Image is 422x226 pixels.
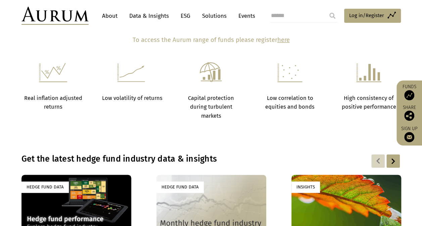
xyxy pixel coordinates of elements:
[177,10,194,22] a: ESG
[400,105,419,121] div: Share
[235,10,255,22] a: Events
[102,95,162,101] strong: Low volatility of returns
[199,10,230,22] a: Solutions
[265,95,315,110] strong: Low correlation to equities and bonds
[342,95,396,110] strong: High consistency of positive performance
[404,90,414,100] img: Access Funds
[277,36,290,44] a: here
[99,10,121,22] a: About
[133,36,277,44] b: To access the Aurum range of funds please register
[21,154,314,164] h3: Get the latest hedge fund industry data & insights
[400,126,419,142] a: Sign up
[344,9,401,23] a: Log in/Register
[400,84,419,100] a: Funds
[24,95,82,110] strong: Real inflation adjusted returns
[21,181,69,192] div: Hedge Fund Data
[404,132,414,142] img: Sign up to our newsletter
[291,181,320,192] div: Insights
[404,111,414,121] img: Share this post
[126,10,172,22] a: Data & Insights
[156,181,204,192] div: Hedge Fund Data
[188,95,234,119] strong: Capital protection during turbulent markets
[349,11,384,19] span: Log in/Register
[326,9,339,22] input: Submit
[21,7,89,25] img: Aurum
